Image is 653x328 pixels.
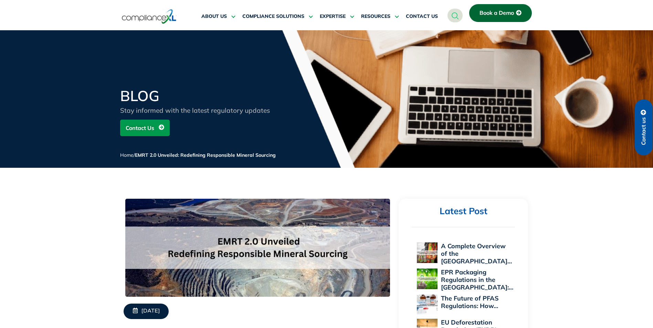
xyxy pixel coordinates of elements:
[480,10,514,16] span: Book a Demo
[441,294,499,310] a: The Future of PFAS Regulations: How…
[201,13,227,20] span: ABOUT US
[135,152,276,158] span: EMRT 2.0 Unveiled: Redefining Responsible Mineral Sourcing
[361,13,390,20] span: RESOURCES
[122,9,177,24] img: logo-one.svg
[441,242,512,265] a: A Complete Overview of the [GEOGRAPHIC_DATA]…
[120,120,170,136] a: Contact Us
[417,269,438,289] img: EPR Packaging Regulations in the US: A 2025 Compliance Perspective
[417,295,438,315] img: The Future of PFAS Regulations: How 2025 Will Reshape Global Supply Chains
[412,206,515,217] h2: Latest Post
[141,308,160,315] span: [DATE]
[441,268,513,291] a: EPR Packaging Regulations in the [GEOGRAPHIC_DATA]:…
[126,121,154,134] span: Contact Us
[320,13,346,20] span: EXPERTISE
[635,99,653,155] a: Contact us
[120,152,134,158] a: Home
[406,13,438,20] span: CONTACT US
[242,13,304,20] span: COMPLIANCE SOLUTIONS
[469,4,532,22] a: Book a Demo
[124,304,169,319] a: [DATE]
[361,8,399,25] a: RESOURCES
[320,8,354,25] a: EXPERTISE
[417,242,438,263] img: A Complete Overview of the EU Personal Protective Equipment Regulation 2016/425
[447,9,463,22] a: navsearch-button
[120,89,285,103] h2: BLOG
[120,152,276,158] span: /
[242,8,313,25] a: COMPLIANCE SOLUTIONS
[406,8,438,25] a: CONTACT US
[201,8,235,25] a: ABOUT US
[641,117,647,145] span: Contact us
[120,106,270,114] span: Stay informed with the latest regulatory updates
[125,199,390,297] img: EMRT 2.0 Unveiled_ Redefining Responsible Mineral Sourcing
